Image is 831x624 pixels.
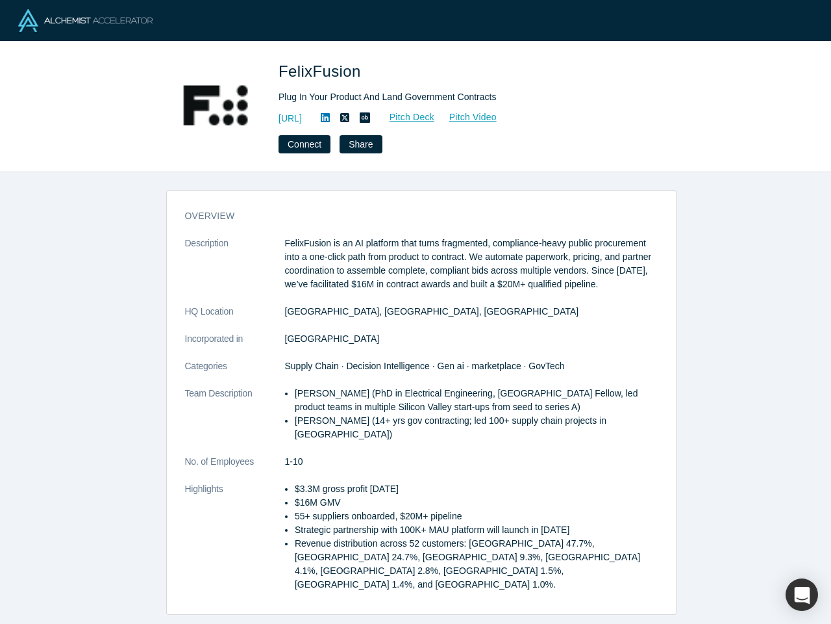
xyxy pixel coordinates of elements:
[285,305,658,318] dd: [GEOGRAPHIC_DATA], [GEOGRAPHIC_DATA], [GEOGRAPHIC_DATA]
[279,62,366,80] span: FelixFusion
[279,90,642,104] div: Plug In Your Product And Land Government Contracts
[185,332,285,359] dt: Incorporated in
[185,455,285,482] dt: No. of Employees
[185,482,285,605] dt: Highlights
[18,9,153,32] img: Alchemist Logo
[285,332,658,346] dd: [GEOGRAPHIC_DATA]
[295,414,658,441] li: [PERSON_NAME] (14+ yrs gov contracting; led 100+ supply chain projects in [GEOGRAPHIC_DATA])
[185,209,639,223] h3: overview
[295,387,658,414] li: [PERSON_NAME] (PhD in Electrical Engineering, [GEOGRAPHIC_DATA] Fellow, led product teams in mult...
[185,305,285,332] dt: HQ Location
[340,135,382,153] button: Share
[185,237,285,305] dt: Description
[295,537,658,591] li: Revenue distribution across 52 customers: [GEOGRAPHIC_DATA] 47.7%, [GEOGRAPHIC_DATA] 24.7%, [GEOG...
[435,110,497,125] a: Pitch Video
[185,387,285,455] dt: Team Description
[285,361,565,371] span: Supply Chain · Decision Intelligence · Gen ai · marketplace · GovTech
[295,510,658,523] li: 55+ suppliers onboarded, $20M+ pipeline
[279,112,302,125] a: [URL]
[295,482,658,496] li: $3.3M gross profit [DATE]
[295,496,658,510] li: $16M GMV
[285,455,658,469] dd: 1-10
[185,359,285,387] dt: Categories
[285,237,658,291] p: FelixFusion is an AI platform that turns fragmented, compliance-heavy public procurement into a o...
[295,523,658,537] li: Strategic partnership with 100K+ MAU platform will launch in [DATE]
[279,135,330,153] button: Connect
[169,60,260,151] img: FelixFusion's Logo
[375,110,435,125] a: Pitch Deck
